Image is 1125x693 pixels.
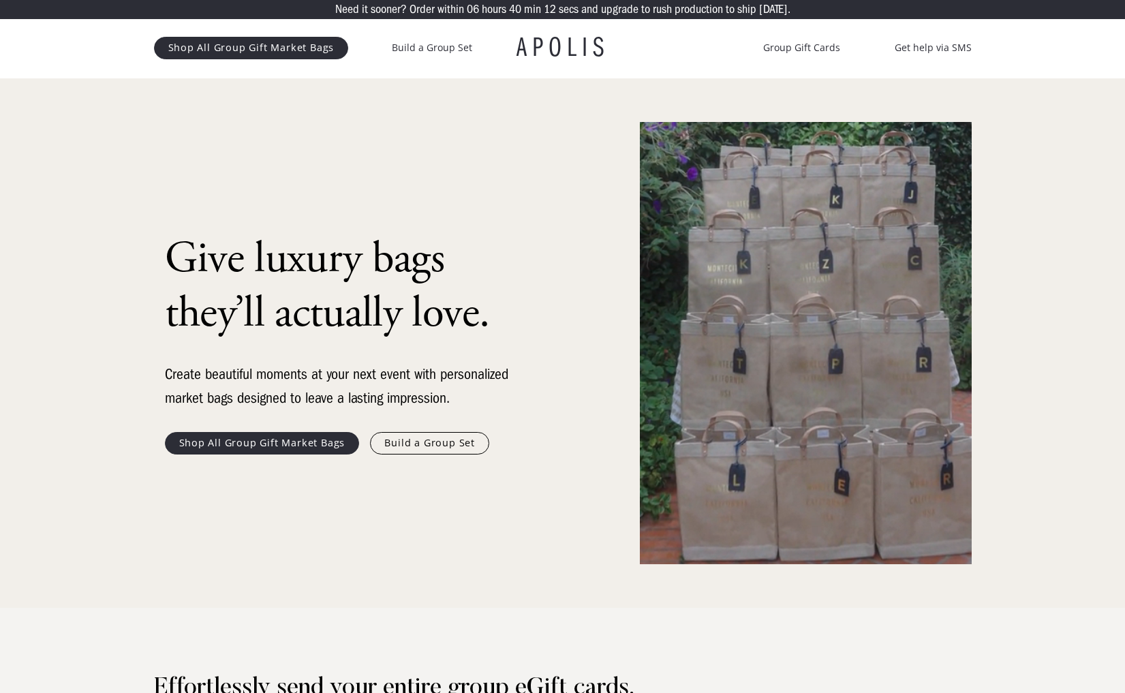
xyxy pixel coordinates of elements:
p: hours [482,3,506,16]
p: secs [559,3,579,16]
a: Group Gift Cards [763,40,840,56]
p: 06 [467,3,479,16]
p: 40 [509,3,521,16]
a: APOLIS [517,34,609,61]
p: min [524,3,541,16]
p: 12 [544,3,556,16]
p: Need it sooner? Order within [335,3,464,16]
a: Build a Group Set [392,40,472,56]
div: Create beautiful moments at your next event with personalized market bags designed to leave a las... [165,363,519,410]
p: and upgrade to rush production to ship [DATE]. [581,3,790,16]
a: Build a Group Set [370,432,489,454]
h1: Give luxury bags they’ll actually love. [165,232,519,341]
a: Shop All Group Gift Market Bags [154,37,349,59]
a: Get help via SMS [895,40,972,56]
a: Shop All Group Gift Market Bags [165,432,360,454]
